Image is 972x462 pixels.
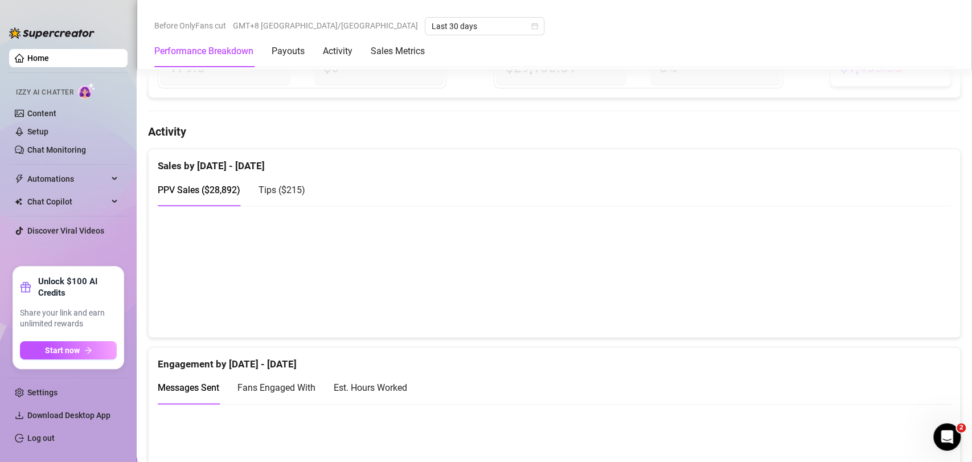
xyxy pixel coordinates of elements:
span: Last 30 days [432,18,538,35]
strong: Unlock $100 AI Credits [38,276,117,299]
span: calendar [531,23,538,30]
div: Engagement by [DATE] - [DATE] [158,347,951,372]
span: Automations [27,170,108,188]
span: Messages Sent [158,382,219,393]
span: gift [20,281,31,293]
img: logo-BBDzfeDw.svg [9,27,95,39]
img: AI Chatter [78,83,96,99]
a: Settings [27,388,58,397]
span: 2 [957,423,966,432]
div: Activity [323,44,352,58]
div: Payouts [272,44,305,58]
a: Content [27,109,56,118]
div: Sales Metrics [371,44,425,58]
iframe: Intercom live chat [933,423,961,451]
div: Est. Hours Worked [334,381,407,395]
span: Fans Engaged With [237,382,315,393]
span: Start now [45,346,80,355]
span: arrow-right [84,346,92,354]
span: PPV Sales ( $28,892 ) [158,185,240,195]
a: Home [27,54,49,63]
div: Sales by [DATE] - [DATE] [158,149,951,174]
span: Izzy AI Chatter [16,87,73,98]
a: Setup [27,127,48,136]
a: Chat Monitoring [27,145,86,154]
a: Log out [27,434,55,443]
span: Share your link and earn unlimited rewards [20,308,117,330]
span: Tips ( $215 ) [259,185,305,195]
span: Download Desktop App [27,411,110,420]
h4: Activity [148,124,961,140]
div: Performance Breakdown [154,44,253,58]
span: Before OnlyFans cut [154,17,226,34]
span: thunderbolt [15,174,24,183]
span: download [15,411,24,420]
img: Chat Copilot [15,198,22,206]
span: GMT+8 [GEOGRAPHIC_DATA]/[GEOGRAPHIC_DATA] [233,17,418,34]
button: Start nowarrow-right [20,341,117,359]
span: Chat Copilot [27,193,108,211]
a: Discover Viral Videos [27,226,104,235]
